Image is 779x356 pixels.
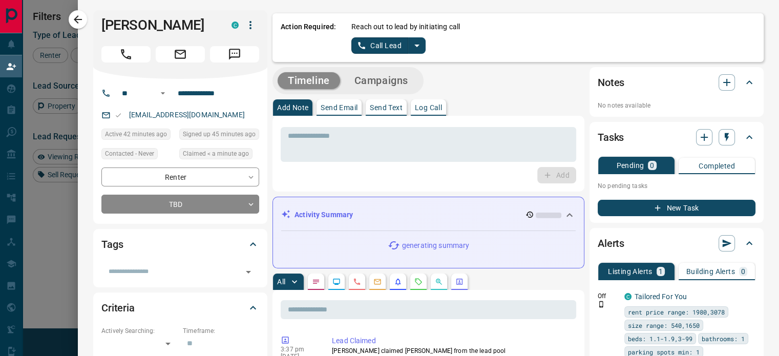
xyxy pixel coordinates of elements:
a: [EMAIL_ADDRESS][DOMAIN_NAME] [129,111,245,119]
p: 3:37 pm [281,346,317,353]
h2: Criteria [101,300,135,316]
span: rent price range: 1980,3078 [628,307,725,317]
div: Wed Oct 15 2025 [179,129,259,143]
svg: Listing Alerts [394,278,402,286]
button: Open [241,265,256,279]
span: Message [210,46,259,62]
div: Renter [101,167,259,186]
p: Log Call [415,104,442,111]
span: Contacted - Never [105,149,154,159]
div: Activity Summary [281,205,576,224]
div: condos.ca [231,22,239,29]
div: TBD [101,195,259,214]
div: Notes [598,70,755,95]
p: Add Note [277,104,308,111]
p: Send Text [370,104,403,111]
p: Send Email [321,104,357,111]
button: Open [157,87,169,99]
span: bathrooms: 1 [702,333,745,344]
svg: Calls [353,278,361,286]
div: Wed Oct 15 2025 [101,129,174,143]
p: 0 [741,268,745,275]
p: 1 [659,268,663,275]
span: Claimed < a minute ago [183,149,249,159]
svg: Emails [373,278,382,286]
p: [PERSON_NAME] claimed [PERSON_NAME] from the lead pool [332,346,572,355]
p: Off [598,291,618,301]
h2: Alerts [598,235,624,252]
p: Actively Searching: [101,326,178,336]
h2: Tasks [598,129,624,145]
div: Criteria [101,296,259,320]
p: No pending tasks [598,178,755,194]
svg: Requests [414,278,423,286]
p: All [277,278,285,285]
span: Call [101,46,151,62]
div: split button [351,37,426,54]
p: Timeframe: [183,326,259,336]
button: New Task [598,200,755,216]
h2: Tags [101,236,123,253]
button: Timeline [278,72,340,89]
svg: Email Valid [115,112,122,119]
svg: Agent Actions [455,278,464,286]
svg: Push Notification Only [598,301,605,308]
svg: Opportunities [435,278,443,286]
span: beds: 1.1-1.9,3-99 [628,333,692,344]
p: Activity Summary [294,210,353,220]
svg: Lead Browsing Activity [332,278,341,286]
p: Reach out to lead by initiating call [351,22,460,32]
div: Alerts [598,231,755,256]
span: Email [156,46,205,62]
svg: Notes [312,278,320,286]
div: Tags [101,232,259,257]
p: generating summary [402,240,469,251]
button: Campaigns [344,72,418,89]
span: Active 42 minutes ago [105,129,167,139]
span: Signed up 45 minutes ago [183,129,256,139]
p: Pending [616,162,644,169]
h2: Notes [598,74,624,91]
p: Completed [699,162,735,170]
a: Tailored For You [635,292,687,301]
span: size range: 540,1650 [628,320,700,330]
p: Listing Alerts [608,268,652,275]
button: Call Lead [351,37,408,54]
p: 0 [650,162,654,169]
p: Action Required: [281,22,336,54]
div: Tasks [598,125,755,150]
p: Building Alerts [686,268,735,275]
div: condos.ca [624,293,631,300]
h1: [PERSON_NAME] [101,17,216,33]
div: Wed Oct 15 2025 [179,148,259,162]
p: No notes available [598,101,755,110]
p: Lead Claimed [332,336,572,346]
